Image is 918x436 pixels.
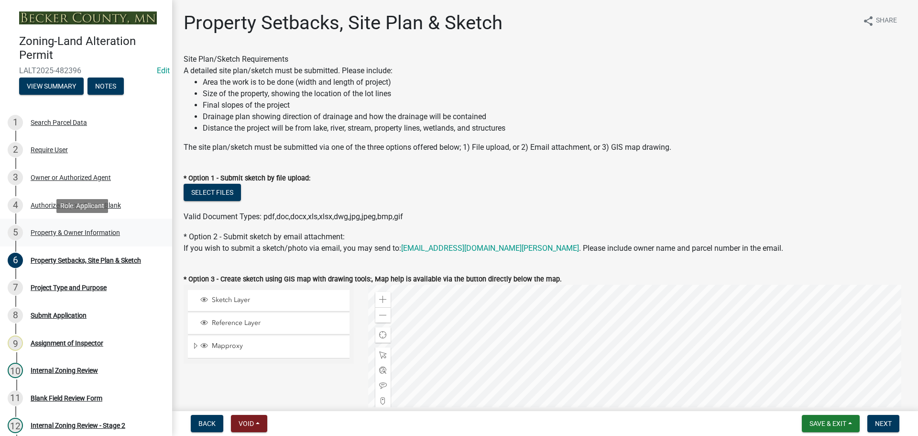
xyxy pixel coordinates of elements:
[184,231,907,254] div: * Option 2 - Submit sketch by email attachment:
[203,77,907,88] li: Area the work is to be done (width and length of project)
[19,83,84,90] wm-modal-confirm: Summary
[184,276,562,283] label: * Option 3 - Create sketch using GIS map with drawing tools:, Map help is available via the butto...
[31,229,120,236] div: Property & Owner Information
[802,415,860,432] button: Save & Exit
[188,336,350,358] li: Mapproxy
[19,78,84,95] button: View Summary
[8,391,23,406] div: 11
[184,175,310,182] label: * Option 1 - Submit sketch by file upload:
[239,420,254,427] span: Void
[31,340,103,347] div: Assignment of Inspector
[31,312,87,319] div: Submit Application
[184,142,907,153] div: The site plan/sketch must be submitted via one of the three options offered below; 1) File upload...
[198,420,216,427] span: Back
[203,88,907,100] li: Size of the property, showing the location of the lot lines
[19,34,164,62] h4: Zoning-Land Alteration Permit
[401,244,579,253] a: [EMAIL_ADDRESS][DOMAIN_NAME][PERSON_NAME]
[31,202,121,209] div: Authorized Agent Form - Blank
[191,415,223,432] button: Back
[184,244,783,253] span: If you wish to submit a sketch/photo via email, you may send to: . Please include owner name and ...
[8,253,23,268] div: 6
[19,11,157,24] img: Becker County, Minnesota
[188,313,350,335] li: Reference Layer
[157,66,170,75] wm-modal-confirm: Edit Application Number
[187,288,350,361] ul: Layer List
[203,111,907,123] li: Drainage plan showing direction of drainage and how the drainage will be contained
[8,170,23,185] div: 3
[8,335,23,351] div: 9
[209,342,346,350] span: Mapproxy
[19,66,153,75] span: LALT2025-482396
[375,292,391,307] div: Zoom in
[184,184,241,201] button: Select files
[8,198,23,213] div: 4
[375,307,391,323] div: Zoom out
[209,319,346,327] span: Reference Layer
[863,15,874,27] i: share
[87,83,124,90] wm-modal-confirm: Notes
[199,296,346,305] div: Sketch Layer
[157,66,170,75] a: Edit
[31,119,87,126] div: Search Parcel Data
[31,395,102,402] div: Blank Field Review Form
[87,78,124,95] button: Notes
[188,290,350,312] li: Sketch Layer
[8,418,23,433] div: 12
[855,11,905,30] button: shareShare
[31,257,141,264] div: Property Setbacks, Site Plan & Sketch
[8,142,23,157] div: 2
[199,342,346,351] div: Mapproxy
[56,199,108,213] div: Role: Applicant
[203,100,907,111] li: Final slopes of the project
[8,115,23,130] div: 1
[8,280,23,295] div: 7
[809,420,846,427] span: Save & Exit
[184,54,907,153] div: Site Plan/Sketch Requirements
[876,15,897,27] span: Share
[199,319,346,328] div: Reference Layer
[31,367,98,374] div: Internal Zoning Review
[192,342,199,352] span: Expand
[867,415,899,432] button: Next
[184,11,503,34] h1: Property Setbacks, Site Plan & Sketch
[875,420,892,427] span: Next
[8,363,23,378] div: 10
[31,146,68,153] div: Require User
[31,422,125,429] div: Internal Zoning Review - Stage 2
[184,212,403,221] span: Valid Document Types: pdf,doc,docx,xls,xlsx,dwg,jpg,jpeg,bmp,gif
[203,123,907,134] li: Distance the project will be from lake, river, stream, property lines, wetlands, and structures
[31,284,107,291] div: Project Type and Purpose
[209,296,346,304] span: Sketch Layer
[231,415,267,432] button: Void
[8,308,23,323] div: 8
[31,174,111,181] div: Owner or Authorized Agent
[8,225,23,240] div: 5
[375,327,391,343] div: Find my location
[184,65,907,134] div: A detailed site plan/sketch must be submitted. Please include:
